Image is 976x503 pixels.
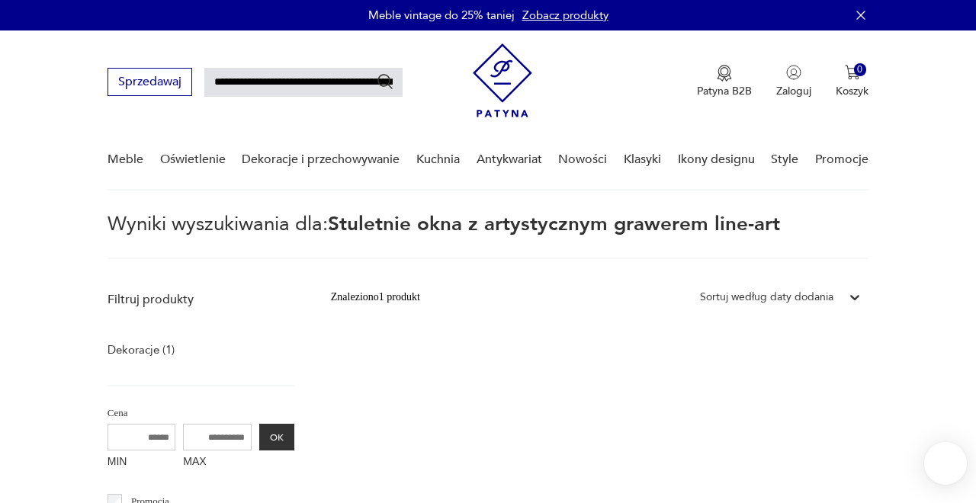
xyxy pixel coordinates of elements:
[924,442,967,485] iframe: Smartsupp widget button
[328,210,780,238] span: Stuletnie okna z artystycznym grawerem line-art
[776,65,811,98] button: Zaloguj
[108,130,143,189] a: Meble
[836,65,868,98] button: 0Koszyk
[242,130,400,189] a: Dekoracje i przechowywanie
[700,289,833,306] div: Sortuj według daty dodania
[477,130,542,189] a: Antykwariat
[368,8,515,23] p: Meble vintage do 25% taniej
[108,405,294,421] p: Cena
[836,84,868,98] p: Koszyk
[697,65,752,98] a: Ikona medaluPatyna B2B
[160,130,226,189] a: Oświetlenie
[697,84,752,98] p: Patyna B2B
[854,63,867,76] div: 0
[771,130,798,189] a: Style
[776,84,811,98] p: Zaloguj
[697,65,752,98] button: Patyna B2B
[108,78,192,88] a: Sprzedawaj
[845,65,860,80] img: Ikona koszyka
[108,215,868,259] p: Wyniki wyszukiwania dla:
[108,450,176,475] label: MIN
[717,65,732,82] img: Ikona medalu
[522,8,608,23] a: Zobacz produkty
[183,450,252,475] label: MAX
[376,72,394,91] button: Szukaj
[815,130,868,189] a: Promocje
[416,130,460,189] a: Kuchnia
[108,291,294,308] p: Filtruj produkty
[259,424,294,450] button: OK
[108,339,175,360] a: Dekoracje (1)
[108,68,192,96] button: Sprzedawaj
[624,130,661,189] a: Klasyki
[786,65,801,80] img: Ikonka użytkownika
[558,130,607,189] a: Nowości
[473,43,532,117] img: Patyna - sklep z meblami i dekoracjami vintage
[331,289,420,306] div: Znaleziono 1 produkt
[678,130,755,189] a: Ikony designu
